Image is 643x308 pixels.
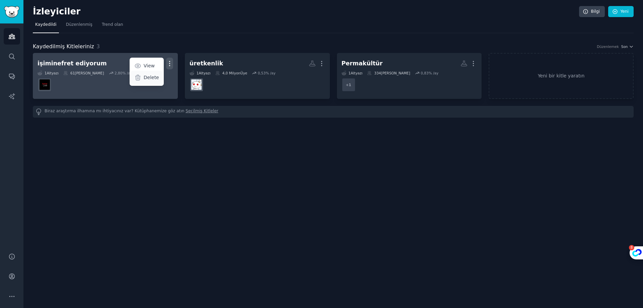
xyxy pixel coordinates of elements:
a: Permakültür1Altyazı334[PERSON_NAME]0,83% /ay+1 [337,53,482,99]
a: Kaydedildi [33,19,59,33]
font: % /ay [429,71,439,75]
a: Düzenlenmiş [64,19,95,33]
font: Permakültür [342,60,383,67]
font: % /ay [266,71,276,75]
font: 1 [45,71,47,75]
font: Son [621,45,628,49]
img: işiminefret ediyorum [40,79,50,90]
a: Seçilmiş Kitleler [186,108,218,115]
font: Düzenlemek [597,45,619,49]
font: Trend olan [102,22,123,27]
font: 4,0 Milyon [222,71,240,75]
font: 0,53 [258,71,266,75]
a: Bilgi [579,6,605,17]
font: Üye [240,71,247,75]
font: 2,80 [115,71,122,75]
p: Delete [144,74,159,81]
font: Kaydedilmiş Kitleleriniz [33,43,94,50]
a: işiminefret ediyorumViewDelete1Altyazı61[PERSON_NAME]2,80% /ayişiminefret ediyorum [33,53,178,99]
font: Seçilmiş Kitleler [186,109,218,113]
font: [PERSON_NAME] [381,71,410,75]
font: 61 [70,71,75,75]
font: Yeni bir kitle yaratın [538,73,584,78]
a: üretkenlik1Altyazı4,0 MilyonÜye0,53% /ayüretkenlik [185,53,330,99]
font: % /ay [122,71,132,75]
p: View [144,62,155,69]
button: Son [621,44,634,49]
font: + [346,83,349,87]
font: üretkenlik [190,60,223,67]
font: 3 [96,43,100,50]
font: Altyazı [351,71,362,75]
font: Düzenlenmiş [66,22,92,27]
img: üretkenlik [191,79,202,90]
a: Yeni [608,6,634,17]
font: işiminefret ediyorum [38,60,107,67]
font: 1 [197,71,199,75]
a: Yeni bir kitle yaratın [489,53,634,99]
a: Trend olan [99,19,126,33]
font: 1 [349,83,351,87]
font: Yeni [620,9,629,14]
a: View [131,59,162,73]
font: Altyazı [199,71,210,75]
font: 334 [374,71,381,75]
font: 1 [349,71,351,75]
font: Kaydedildi [35,22,57,27]
font: [PERSON_NAME] [75,71,104,75]
font: Biraz araştırma ilhamına mı ihtiyacınız var? Kütüphanemize göz atın [45,109,185,113]
font: Altyazı [47,71,59,75]
font: İzleyiciler [33,6,80,16]
font: Bilgi [591,9,600,14]
img: GummySearch logosu [4,6,19,18]
font: 0,83 [421,71,428,75]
